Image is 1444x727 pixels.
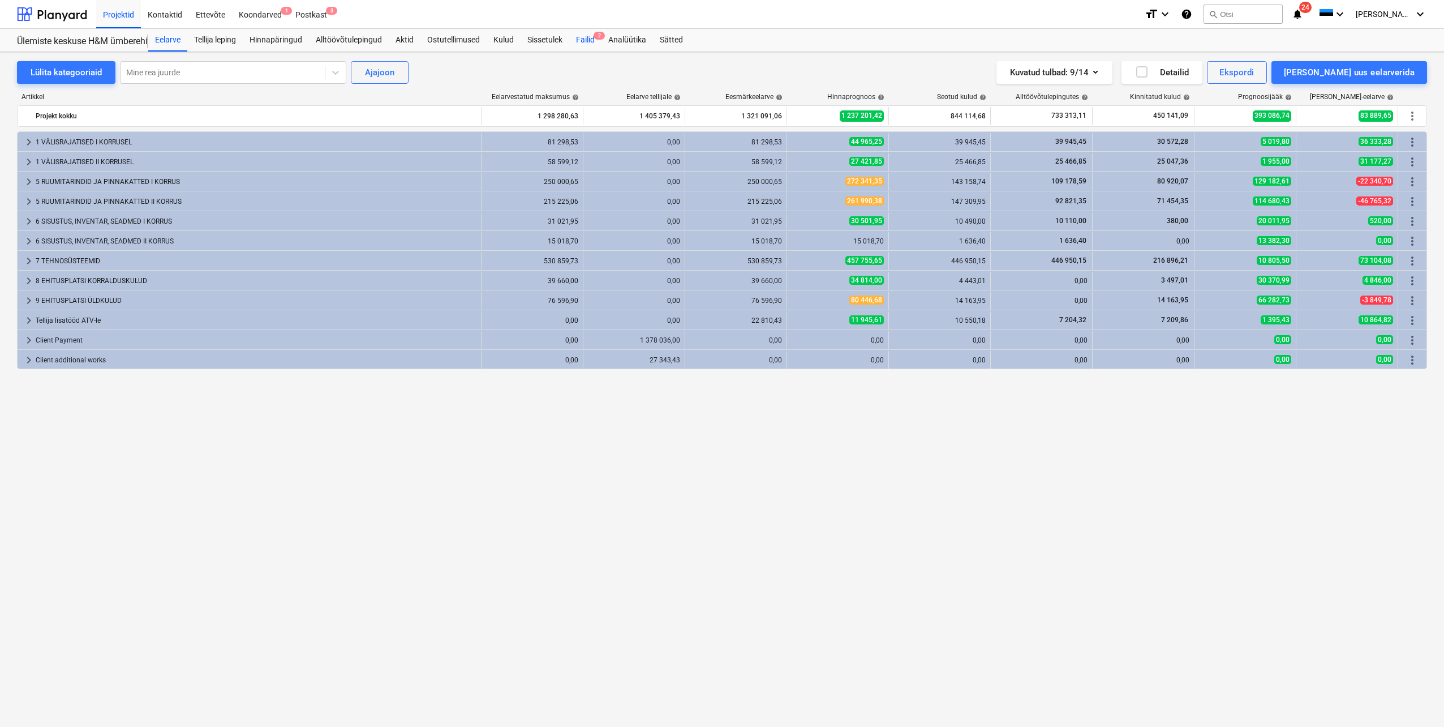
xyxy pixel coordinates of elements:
div: 0,00 [588,257,680,265]
span: keyboard_arrow_right [22,234,36,248]
div: 215 225,06 [690,198,782,206]
a: Aktid [389,29,420,52]
a: Analüütika [601,29,653,52]
div: 58 599,12 [690,158,782,166]
div: 844 114,68 [893,107,986,125]
div: 1 636,40 [893,237,986,245]
span: 1 [281,7,292,15]
div: 76 596,90 [690,297,782,305]
span: 10 110,00 [1054,217,1088,225]
button: Lülita kategooriaid [17,61,115,84]
div: Detailid [1135,65,1189,80]
div: 14 163,95 [893,297,986,305]
a: Kulud [487,29,521,52]
div: 0,00 [690,356,782,364]
div: Tellija leping [187,29,243,52]
span: Rohkem tegevusi [1406,109,1419,123]
div: Client Payment [36,331,476,349]
div: 7 TEHNOSÜSTEEMID [36,252,476,270]
div: 22 810,43 [690,317,782,324]
span: keyboard_arrow_right [22,195,36,208]
div: 143 158,74 [893,178,986,186]
span: 25 466,85 [1054,157,1088,165]
div: 0,00 [588,158,680,166]
span: search [1209,10,1218,19]
span: Rohkem tegevusi [1406,195,1419,208]
span: 80 446,68 [849,296,884,305]
span: 36 333,28 [1359,137,1393,146]
div: 31 021,95 [486,217,578,225]
div: 25 466,85 [893,158,986,166]
div: Ülemiste keskuse H&M ümberehitustööd [HMÜLEMISTE] [17,36,135,48]
span: keyboard_arrow_right [22,314,36,327]
span: keyboard_arrow_right [22,294,36,307]
span: Rohkem tegevusi [1406,353,1419,367]
div: Kinnitatud kulud [1130,93,1190,101]
span: 80 920,07 [1156,177,1189,185]
span: help [672,94,681,101]
i: Abikeskus [1181,7,1192,21]
span: 216 896,21 [1152,256,1189,264]
span: Rohkem tegevusi [1406,333,1419,347]
div: 0,00 [486,336,578,344]
span: help [773,94,783,101]
div: 0,00 [690,336,782,344]
div: 15 018,70 [486,237,578,245]
div: Client additional works [36,351,476,369]
div: 10 490,00 [893,217,986,225]
span: 114 680,43 [1253,196,1291,206]
div: 0,00 [995,336,1088,344]
span: 13 382,30 [1257,236,1291,245]
span: 24 [1299,2,1312,13]
div: 1 298 280,63 [486,107,578,125]
div: 250 000,65 [486,178,578,186]
div: 5 RUUMITARINDID JA PINNAKATTED II KORRUS [36,193,476,211]
div: 0,00 [792,356,884,364]
span: 25 047,36 [1156,157,1189,165]
div: 0,00 [588,198,680,206]
div: Kuvatud tulbad : 9/14 [1010,65,1099,80]
div: Ostutellimused [420,29,487,52]
a: Alltöövõtulepingud [309,29,389,52]
i: format_size [1145,7,1158,21]
div: Eelarve tellijale [626,93,681,101]
span: keyboard_arrow_right [22,254,36,268]
span: 0,00 [1274,335,1291,344]
div: 0,00 [1097,237,1189,245]
span: keyboard_arrow_right [22,353,36,367]
span: 272 341,35 [845,177,884,186]
span: 30 572,28 [1156,138,1189,146]
span: 11 945,61 [849,315,884,324]
span: Rohkem tegevusi [1406,274,1419,288]
span: 1 636,40 [1058,237,1088,245]
div: Alltöövõtulepingutes [1016,93,1088,101]
span: 7 204,32 [1058,316,1088,324]
div: 5 RUUMITARINDID JA PINNAKATTED I KORRUS [36,173,476,191]
div: 8 EHITUSPLATSI KORRALDUSKULUD [36,272,476,290]
span: 83 889,65 [1359,110,1393,121]
span: 31 177,27 [1359,157,1393,166]
div: Prognoosijääk [1238,93,1292,101]
span: help [1385,94,1394,101]
span: help [977,94,986,101]
span: 30 501,95 [849,216,884,225]
span: help [570,94,579,101]
span: Rohkem tegevusi [1406,135,1419,149]
div: Lülita kategooriaid [31,65,102,80]
div: Tellija lisatööd ATV-le [36,311,476,330]
span: -22 340,70 [1356,177,1393,186]
span: 10 864,82 [1359,315,1393,324]
span: 5 019,80 [1261,137,1291,146]
span: 20 011,95 [1257,216,1291,225]
div: 39 660,00 [486,277,578,285]
i: notifications [1292,7,1303,21]
a: Sätted [653,29,690,52]
div: [PERSON_NAME] uus eelarverida [1284,65,1415,80]
div: 0,00 [588,317,680,324]
div: Failid [569,29,601,52]
div: 215 225,06 [486,198,578,206]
